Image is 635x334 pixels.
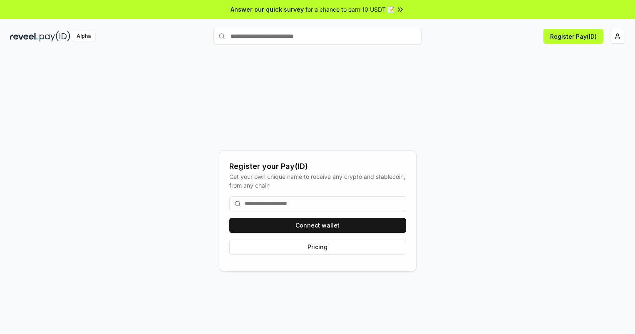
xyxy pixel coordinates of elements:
button: Pricing [229,240,406,255]
img: pay_id [40,31,70,42]
span: Answer our quick survey [231,5,304,14]
button: Connect wallet [229,218,406,233]
img: reveel_dark [10,31,38,42]
button: Register Pay(ID) [543,29,603,44]
div: Register your Pay(ID) [229,161,406,172]
div: Alpha [72,31,95,42]
div: Get your own unique name to receive any crypto and stablecoin, from any chain [229,172,406,190]
span: for a chance to earn 10 USDT 📝 [305,5,394,14]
